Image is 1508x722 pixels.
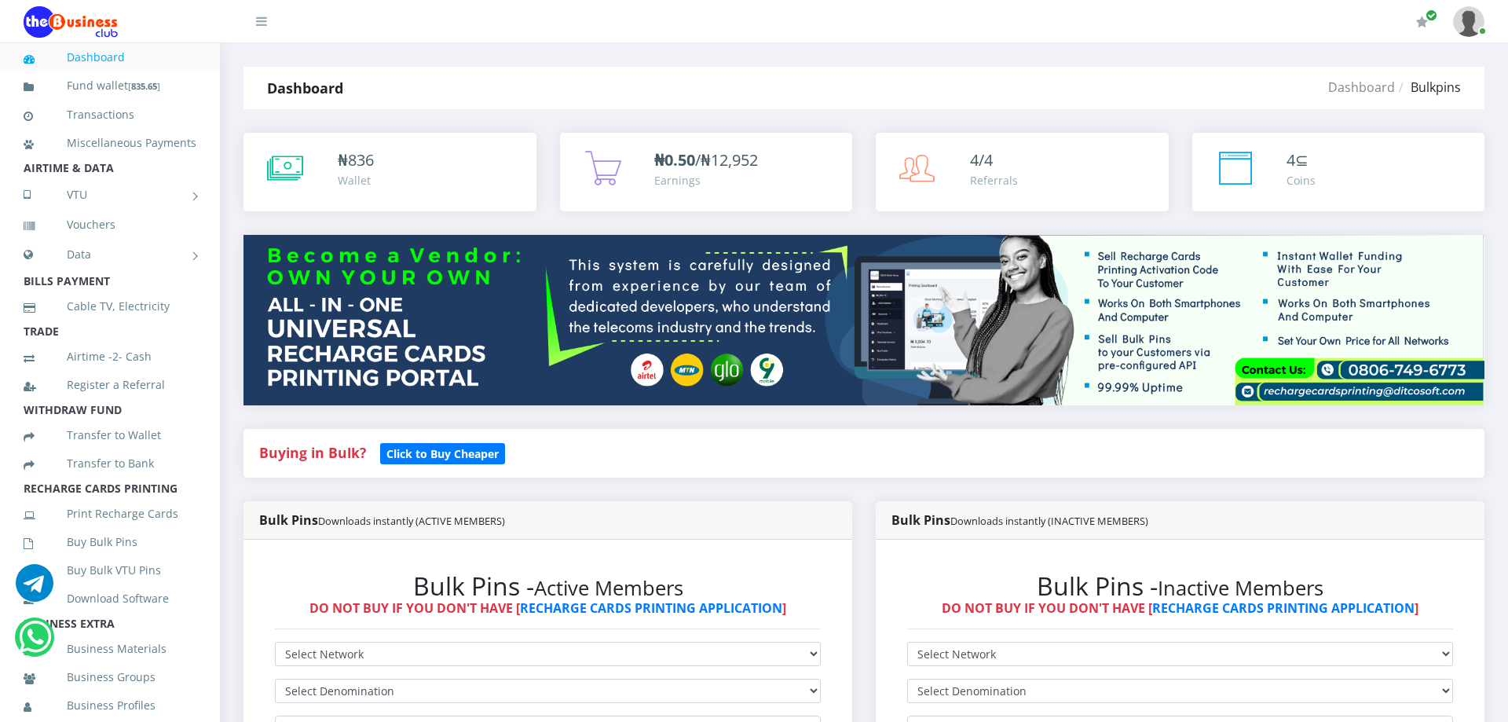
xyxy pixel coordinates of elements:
[24,288,196,324] a: Cable TV, Electricity
[16,576,53,602] a: Chat for support
[1395,78,1461,97] li: Bulkpins
[24,631,196,667] a: Business Materials
[24,235,196,274] a: Data
[1328,79,1395,96] a: Dashboard
[24,339,196,375] a: Airtime -2- Cash
[348,149,374,170] span: 836
[24,207,196,243] a: Vouchers
[654,149,758,170] span: /₦12,952
[1416,16,1428,28] i: Renew/Upgrade Subscription
[24,524,196,560] a: Buy Bulk Pins
[1287,148,1316,172] div: ⊆
[24,39,196,75] a: Dashboard
[1287,149,1295,170] span: 4
[131,80,157,92] b: 835.65
[534,574,683,602] small: Active Members
[24,125,196,161] a: Miscellaneous Payments
[259,511,505,529] strong: Bulk Pins
[891,511,1148,529] strong: Bulk Pins
[24,496,196,532] a: Print Recharge Cards
[24,417,196,453] a: Transfer to Wallet
[24,552,196,588] a: Buy Bulk VTU Pins
[275,571,821,601] h2: Bulk Pins -
[24,581,196,617] a: Download Software
[942,599,1418,617] strong: DO NOT BUY IF YOU DON'T HAVE [ ]
[1426,9,1437,21] span: Renew/Upgrade Subscription
[267,79,343,97] strong: Dashboard
[970,149,993,170] span: 4/4
[654,149,695,170] b: ₦0.50
[1287,172,1316,189] div: Coins
[24,6,118,38] img: Logo
[1152,599,1415,617] a: RECHARGE CARDS PRINTING APPLICATION
[243,235,1484,405] img: multitenant_rcp.png
[970,172,1018,189] div: Referrals
[309,599,786,617] strong: DO NOT BUY IF YOU DON'T HAVE [ ]
[386,446,499,461] b: Click to Buy Cheaper
[24,445,196,482] a: Transfer to Bank
[560,133,853,211] a: ₦0.50/₦12,952 Earnings
[876,133,1169,211] a: 4/4 Referrals
[338,148,374,172] div: ₦
[24,97,196,133] a: Transactions
[24,175,196,214] a: VTU
[380,443,505,462] a: Click to Buy Cheaper
[128,80,160,92] small: [ ]
[1453,6,1484,37] img: User
[318,514,505,528] small: Downloads instantly (ACTIVE MEMBERS)
[950,514,1148,528] small: Downloads instantly (INACTIVE MEMBERS)
[19,630,51,656] a: Chat for support
[259,443,366,462] strong: Buying in Bulk?
[338,172,374,189] div: Wallet
[24,659,196,695] a: Business Groups
[243,133,536,211] a: ₦836 Wallet
[24,367,196,403] a: Register a Referral
[24,68,196,104] a: Fund wallet[835.65]
[654,172,758,189] div: Earnings
[907,571,1453,601] h2: Bulk Pins -
[1158,574,1323,602] small: Inactive Members
[520,599,782,617] a: RECHARGE CARDS PRINTING APPLICATION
